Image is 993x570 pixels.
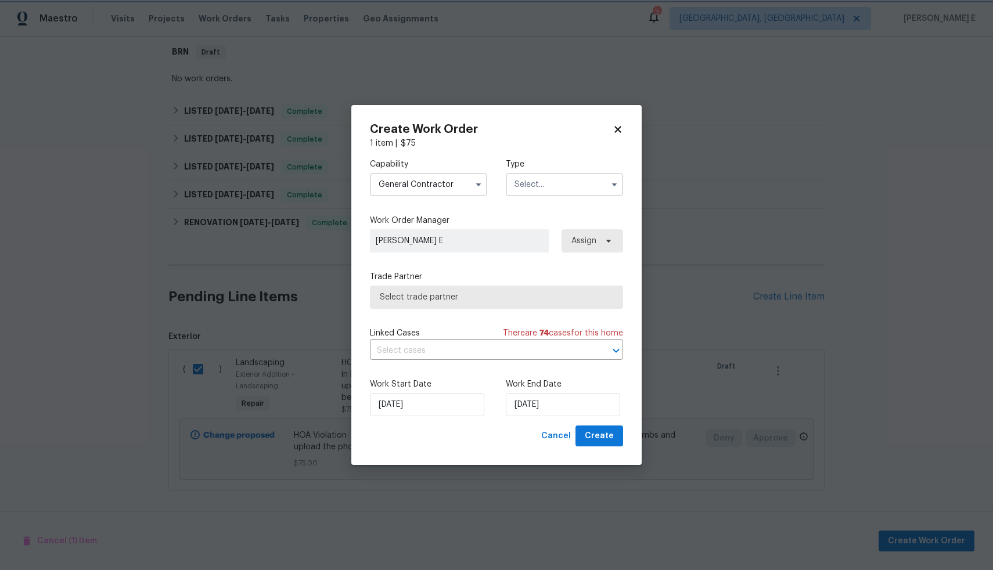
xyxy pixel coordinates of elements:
[376,235,543,247] span: [PERSON_NAME] E
[370,124,613,135] h2: Create Work Order
[370,173,487,196] input: Select...
[370,158,487,170] label: Capability
[370,327,420,339] span: Linked Cases
[537,425,575,447] button: Cancel
[506,393,620,416] input: M/D/YYYY
[370,342,591,360] input: Select cases
[575,425,623,447] button: Create
[370,393,484,416] input: M/D/YYYY
[370,215,623,226] label: Work Order Manager
[506,173,623,196] input: Select...
[506,378,623,390] label: Work End Date
[585,429,614,443] span: Create
[370,271,623,283] label: Trade Partner
[380,291,613,303] span: Select trade partner
[472,178,485,192] button: Show options
[539,329,549,337] span: 74
[541,429,571,443] span: Cancel
[370,378,487,390] label: Work Start Date
[401,139,416,147] span: $ 75
[571,235,596,247] span: Assign
[607,178,621,192] button: Show options
[506,158,623,170] label: Type
[370,138,623,149] div: 1 item |
[608,342,624,359] button: Open
[503,327,623,339] span: There are case s for this home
